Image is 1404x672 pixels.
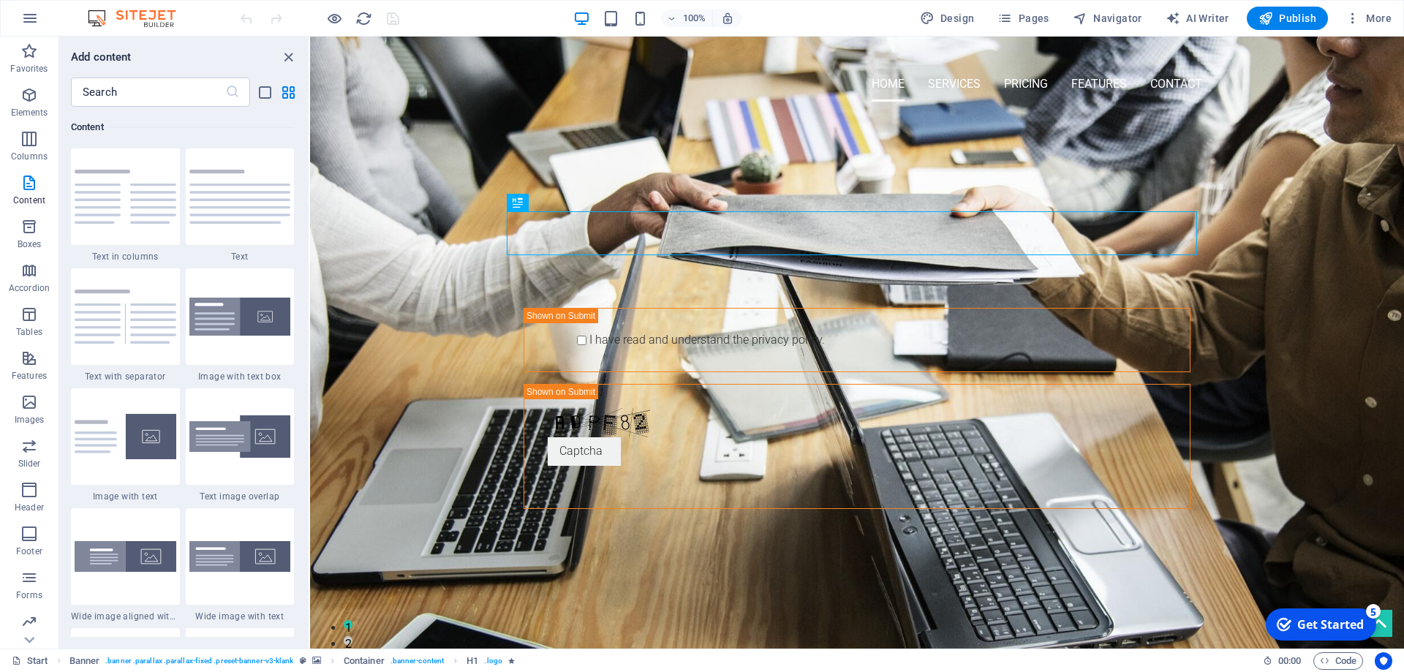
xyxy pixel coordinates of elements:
span: Wide image aligned with text [71,611,180,622]
img: Editor Logo [84,10,194,27]
i: On resize automatically adjust zoom level to fit chosen device. [721,12,734,25]
button: Publish [1247,7,1328,30]
p: Content [13,195,45,206]
p: Accordion [9,282,50,294]
button: Click here to leave preview mode and continue editing [325,10,343,27]
p: Tables [16,326,42,338]
div: Text [186,148,295,263]
button: More [1340,7,1397,30]
h6: Content [71,118,294,136]
span: Click to select. Double-click to edit [69,652,100,670]
div: 5 [108,1,123,16]
button: reload [355,10,372,27]
button: Usercentrics [1375,652,1392,670]
span: Code [1320,652,1356,670]
h6: 100% [683,10,706,27]
div: Get Started 5 items remaining, 0% complete [8,6,118,38]
div: Wide image aligned with text [71,508,180,622]
p: Features [12,370,47,382]
div: Design (Ctrl+Alt+Y) [914,7,981,30]
span: Design [920,11,975,26]
p: Favorites [10,63,48,75]
button: Navigator [1067,7,1148,30]
p: Header [15,502,44,513]
img: wide-image-with-text.svg [189,541,291,572]
span: Click to select. Double-click to edit [467,652,478,670]
p: Slider [18,458,41,469]
img: text-with-separator.svg [75,290,176,344]
span: Navigator [1073,11,1142,26]
input: Search [71,78,225,107]
img: wide-image-with-text-aligned.svg [75,541,176,572]
button: Design [914,7,981,30]
div: Image with text [71,388,180,502]
div: Wide image with text [186,508,295,622]
span: Image with text [71,491,180,502]
span: Pages [997,11,1049,26]
span: Wide image with text [186,611,295,622]
img: image-with-text-box.svg [189,298,291,336]
div: Text in columns [71,148,180,263]
button: list-view [256,83,273,101]
p: Columns [11,151,48,162]
button: Code [1313,652,1363,670]
button: AI Writer [1160,7,1235,30]
span: . logo [484,652,502,670]
span: Text with separator [71,371,180,382]
span: : [1288,655,1291,666]
div: Get Started [39,14,106,30]
i: Reload page [355,10,372,27]
button: 100% [661,10,713,27]
img: text-with-image-v4.svg [75,414,176,459]
i: This element contains a background [312,657,321,665]
button: Pages [992,7,1054,30]
span: Image with text box [186,371,295,382]
i: Element contains an animation [508,657,515,665]
span: More [1345,11,1392,26]
img: text.svg [189,170,291,224]
span: Publish [1258,11,1316,26]
div: Text with separator [71,268,180,382]
div: Text image overlap [186,388,295,502]
img: text-image-overlap.svg [189,415,291,458]
span: Text image overlap [186,491,295,502]
p: Boxes [18,238,42,250]
p: Elements [11,107,48,118]
img: text-in-columns.svg [75,170,176,224]
span: . banner .parallax .parallax-fixed .preset-banner-v3-klank [105,652,293,670]
h6: Session time [1263,652,1302,670]
button: close panel [279,48,297,66]
span: Click to select. Double-click to edit [344,652,385,670]
div: Image with text box [186,268,295,382]
button: 2 [34,600,42,608]
span: 00 00 [1278,652,1301,670]
h6: Add content [71,48,132,66]
button: grid-view [279,83,297,101]
span: Text in columns [71,251,180,263]
nav: breadcrumb [69,652,515,670]
span: Text [186,251,295,263]
p: Forms [16,589,42,601]
i: This element is a customizable preset [300,657,306,665]
p: Footer [16,545,42,557]
span: . banner-content [390,652,444,670]
p: Images [15,414,45,426]
span: AI Writer [1166,11,1229,26]
a: Click to cancel selection. Double-click to open Pages [12,652,48,670]
button: 1 [34,584,42,592]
